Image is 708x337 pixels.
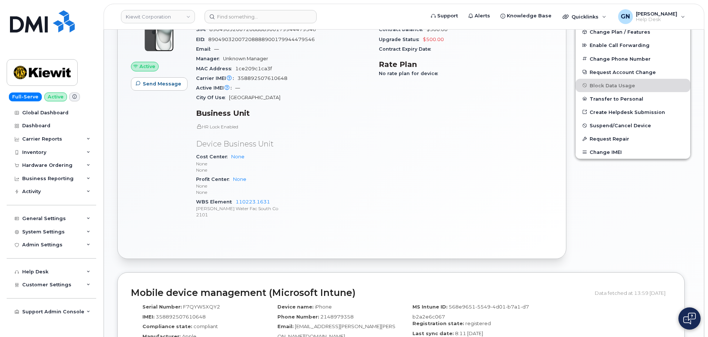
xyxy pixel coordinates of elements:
[412,330,454,337] label: Last sync date:
[131,77,188,91] button: Send Message
[208,37,315,42] span: 89049032007208888900179944479546
[412,320,464,327] label: Registration state:
[423,37,444,42] span: $500.00
[455,330,483,336] span: 8:11 [DATE]
[156,314,206,320] span: 358892507610648
[576,38,690,52] button: Enable Call Forwarding
[595,286,671,300] div: Data fetched at 13:59 [DATE]
[196,85,235,91] span: Active IMEI
[590,43,650,48] span: Enable Call Forwarding
[465,320,491,326] span: registered
[196,95,229,100] span: City Of Use
[205,10,317,23] input: Find something...
[231,154,245,159] a: None
[139,63,155,70] span: Active
[137,10,181,54] img: iPhone_15_Black.png
[196,139,370,149] p: Device Business Unit
[576,25,690,38] button: Change Plan / Features
[214,46,219,52] span: —
[576,119,690,132] button: Suspend/Cancel Device
[196,37,208,42] span: EID
[196,66,235,71] span: MAC Address
[412,304,529,320] span: 568e9651-5549-4d01-b7a1-d7b2a2e6c067
[437,12,458,20] span: Support
[196,183,370,189] p: None
[196,212,370,218] p: 2101
[590,29,650,35] span: Change Plan / Features
[196,124,370,130] p: HR Lock Enabled
[379,60,553,69] h3: Rate Plan
[621,12,630,21] span: GN
[379,46,435,52] span: Contract Expiry Date
[576,65,690,79] button: Request Account Change
[233,176,246,182] a: None
[636,17,677,23] span: Help Desk
[196,109,370,118] h3: Business Unit
[196,56,223,61] span: Manager
[636,11,677,17] span: [PERSON_NAME]
[277,313,319,320] label: Phone Number:
[576,145,690,159] button: Change IMEI
[379,71,442,76] span: No rate plan for device
[277,323,294,330] label: Email:
[237,75,287,81] span: 358892507610648
[131,288,589,298] h2: Mobile device management (Microsoft Intune)
[142,303,182,310] label: Serial Number:
[475,12,490,20] span: Alerts
[277,303,314,310] label: Device name:
[426,9,463,23] a: Support
[196,205,370,212] p: [PERSON_NAME] Water Fac South Co
[183,304,220,310] span: F7QYW5XQY2
[576,105,690,119] a: Create Helpdesk Submission
[143,80,181,87] span: Send Message
[495,9,557,23] a: Knowledge Base
[557,9,611,24] div: Quicklinks
[576,52,690,65] button: Change Phone Number
[576,92,690,105] button: Transfer to Personal
[229,95,280,100] span: [GEOGRAPHIC_DATA]
[196,75,237,81] span: Carrier IMEI
[223,56,268,61] span: Unknown Manager
[142,313,155,320] label: IMEI:
[196,189,370,195] p: None
[235,66,272,71] span: 1ce209c1ca3f
[507,12,552,20] span: Knowledge Base
[590,123,651,128] span: Suspend/Cancel Device
[196,167,370,173] p: None
[412,303,448,310] label: MS Intune ID:
[315,304,332,310] span: iPhone
[236,199,270,205] a: 110223.1631
[196,199,236,205] span: WBS Element
[613,9,690,24] div: Geoffrey Newport
[576,132,690,145] button: Request Repair
[121,10,195,23] a: Kiewit Corporation
[196,46,214,52] span: Email
[463,9,495,23] a: Alerts
[196,161,370,167] p: None
[196,176,233,182] span: Profit Center
[379,37,423,42] span: Upgrade Status
[320,314,354,320] span: 2148979358
[683,313,696,324] img: Open chat
[572,14,599,20] span: Quicklinks
[576,79,690,92] button: Block Data Usage
[196,154,231,159] span: Cost Center
[193,323,218,329] span: compliant
[142,323,192,330] label: Compliance state:
[235,85,240,91] span: —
